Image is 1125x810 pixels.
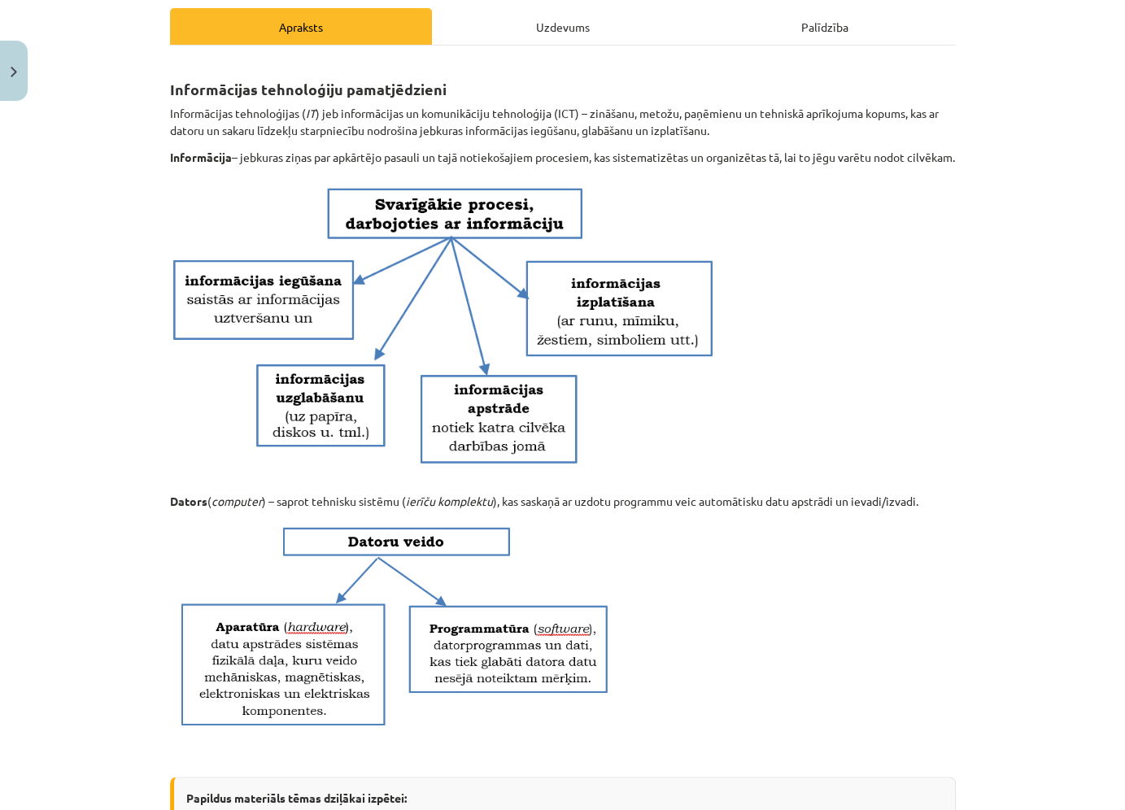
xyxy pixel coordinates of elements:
[211,494,262,508] em: computer
[306,106,316,120] em: IT
[170,149,956,166] p: – jebkuras ziņas par apkārtējo pasauli un tajā notiekošajiem procesiem, kas sistematizētas un org...
[186,790,407,805] strong: Papildus materiāls tēmas dziļākai izpētei:
[170,494,207,508] strong: Dators
[170,150,232,164] strong: Informācija
[170,493,956,510] p: ( ) – saprot tehnisku sistēmu ( ), kas saskaņā ar uzdotu programmu veic automātisku datu apstrādi...
[170,80,447,98] strong: Informācijas tehnoloģiju pamatjēdzieni
[11,67,17,77] img: icon-close-lesson-0947bae3869378f0d4975bcd49f059093ad1ed9edebbc8119c70593378902aed.svg
[170,105,956,139] p: Informācijas tehnoloģijas ( ) jeb informācijas un komunikāciju tehnoloģija (ICT) – zināšanu, meto...
[170,8,432,45] div: Apraksts
[406,494,493,508] em: ierīču komplektu
[694,8,956,45] div: Palīdzība
[432,8,694,45] div: Uzdevums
